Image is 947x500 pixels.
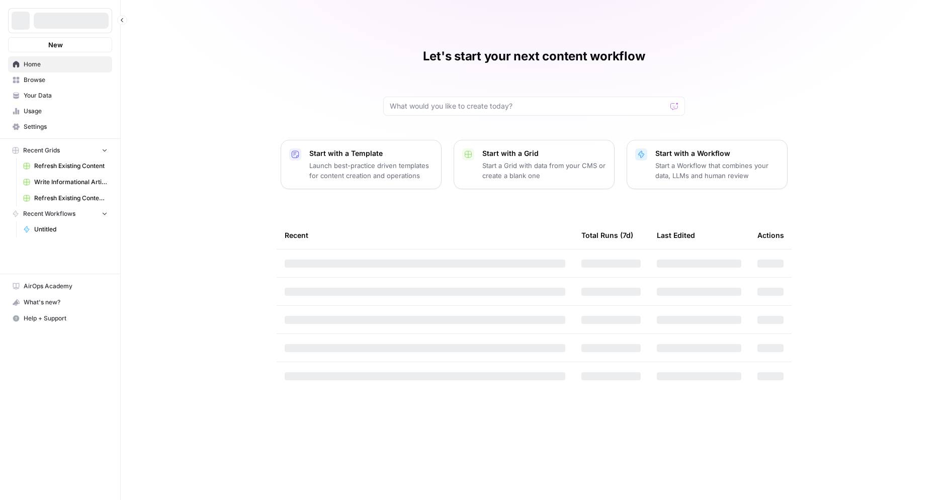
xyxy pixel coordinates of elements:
a: AirOps Academy [8,278,112,294]
button: New [8,37,112,52]
span: Refresh Existing Content - Test 2 [34,194,108,203]
span: Usage [24,107,108,116]
a: Settings [8,119,112,135]
a: Write Informational Article [19,174,112,190]
span: Your Data [24,91,108,100]
button: Help + Support [8,310,112,326]
button: What's new? [8,294,112,310]
p: Launch best-practice driven templates for content creation and operations [309,160,433,181]
button: Start with a TemplateLaunch best-practice driven templates for content creation and operations [281,140,442,189]
button: Start with a GridStart a Grid with data from your CMS or create a blank one [454,140,615,189]
button: Recent Grids [8,143,112,158]
span: Help + Support [24,314,108,323]
p: Start with a Template [309,148,433,158]
button: Recent Workflows [8,206,112,221]
div: Total Runs (7d) [581,221,633,249]
span: Recent Grids [23,146,60,155]
span: AirOps Academy [24,282,108,291]
span: Recent Workflows [23,209,75,218]
div: Last Edited [657,221,695,249]
p: Start with a Grid [482,148,606,158]
span: Home [24,60,108,69]
p: Start with a Workflow [655,148,779,158]
span: Settings [24,122,108,131]
span: New [48,40,63,50]
a: Home [8,56,112,72]
a: Refresh Existing Content [19,158,112,174]
a: Usage [8,103,112,119]
button: Start with a WorkflowStart a Workflow that combines your data, LLMs and human review [627,140,788,189]
div: What's new? [9,295,112,310]
span: Write Informational Article [34,178,108,187]
h1: Let's start your next content workflow [423,48,645,64]
span: Refresh Existing Content [34,161,108,171]
input: What would you like to create today? [390,101,666,111]
a: Your Data [8,88,112,104]
span: Untitled [34,225,108,234]
div: Actions [757,221,784,249]
p: Start a Workflow that combines your data, LLMs and human review [655,160,779,181]
a: Browse [8,72,112,88]
a: Refresh Existing Content - Test 2 [19,190,112,206]
span: Browse [24,75,108,85]
p: Start a Grid with data from your CMS or create a blank one [482,160,606,181]
a: Untitled [19,221,112,237]
div: Recent [285,221,565,249]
